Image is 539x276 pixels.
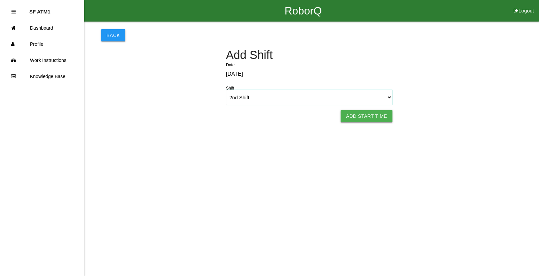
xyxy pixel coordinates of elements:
div: Close [11,4,16,20]
a: Work Instructions [0,52,84,68]
button: Add Start Time [341,110,392,122]
label: Date [226,62,234,68]
a: Profile [0,36,84,52]
h4: Add Shift [226,49,392,62]
a: Knowledge Base [0,68,84,84]
label: Shift [226,85,234,91]
a: Dashboard [0,20,84,36]
p: SF ATM1 [29,4,51,14]
button: Back [101,29,125,41]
